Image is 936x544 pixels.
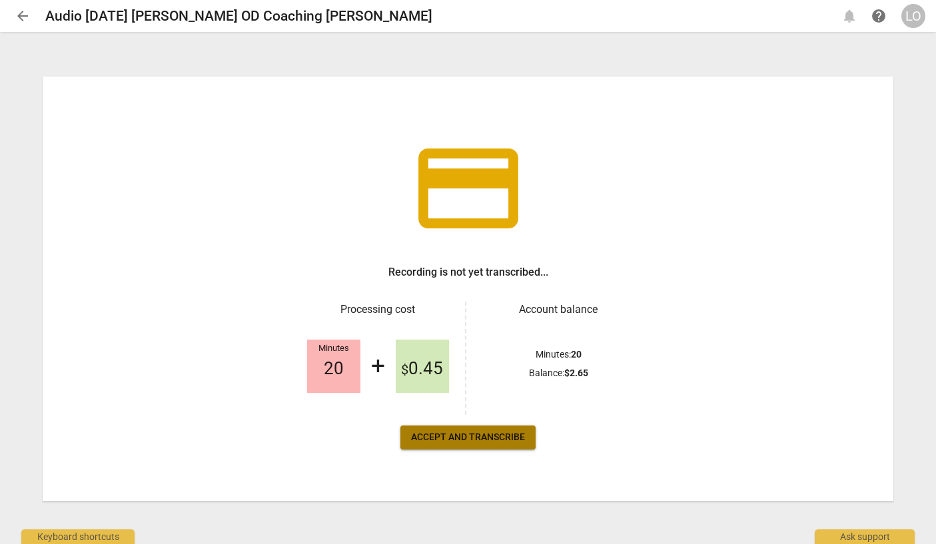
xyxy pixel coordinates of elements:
[408,129,528,248] span: credit_card
[901,4,925,28] button: LO
[401,359,443,379] span: 0.45
[302,302,454,318] h3: Processing cost
[401,362,408,378] span: $
[482,302,635,318] h3: Account balance
[536,348,582,362] p: Minutes :
[307,344,360,354] div: Minutes
[564,368,588,378] b: $ 2.65
[45,8,432,25] h2: Audio [DATE] [PERSON_NAME] OD Coaching [PERSON_NAME]
[15,8,31,24] span: arrow_back
[871,8,887,24] span: help
[21,529,135,544] div: Keyboard shortcuts
[388,264,548,280] h3: Recording is not yet transcribed...
[371,352,385,381] div: +
[867,4,891,28] a: Help
[324,359,344,379] span: 20
[411,431,525,444] span: Accept and transcribe
[400,425,536,449] button: Accept and transcribe
[815,529,915,544] div: Ask support
[571,349,582,360] b: 20
[529,366,588,380] p: Balance :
